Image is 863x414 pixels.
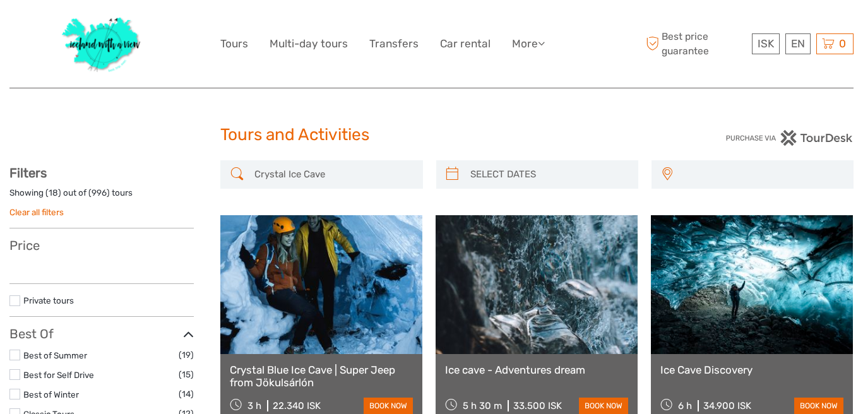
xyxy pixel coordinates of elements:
[463,400,502,411] span: 5 h 30 m
[512,35,545,53] a: More
[249,163,416,186] input: SEARCH
[643,30,749,57] span: Best price guarantee
[9,326,194,341] h3: Best Of
[23,350,87,360] a: Best of Summer
[230,364,413,389] a: Crystal Blue Ice Cave | Super Jeep from Jökulsárlón
[220,125,643,145] h1: Tours and Activities
[364,398,413,414] a: book now
[247,400,261,411] span: 3 h
[92,187,107,199] label: 996
[678,400,692,411] span: 6 h
[23,295,74,305] a: Private tours
[49,187,58,199] label: 18
[579,398,628,414] a: book now
[465,163,632,186] input: SELECT DATES
[179,348,194,362] span: (19)
[9,187,194,206] div: Showing ( ) out of ( ) tours
[23,389,79,399] a: Best of Winter
[9,207,64,217] a: Clear all filters
[9,238,194,253] h3: Price
[56,9,148,78] img: 1077-ca632067-b948-436b-9c7a-efe9894e108b_logo_big.jpg
[703,400,751,411] div: 34.900 ISK
[220,35,248,53] a: Tours
[179,387,194,401] span: (14)
[440,35,491,53] a: Car rental
[794,398,843,414] a: book now
[179,367,194,382] span: (15)
[758,37,774,50] span: ISK
[9,165,47,180] strong: Filters
[785,33,811,54] div: EN
[445,364,628,376] a: Ice cave - Adventures dream
[725,130,854,146] img: PurchaseViaTourDesk.png
[660,364,843,376] a: Ice Cave Discovery
[837,37,848,50] span: 0
[369,35,419,53] a: Transfers
[273,400,321,411] div: 22.340 ISK
[270,35,348,53] a: Multi-day tours
[513,400,562,411] div: 33.500 ISK
[23,370,94,380] a: Best for Self Drive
